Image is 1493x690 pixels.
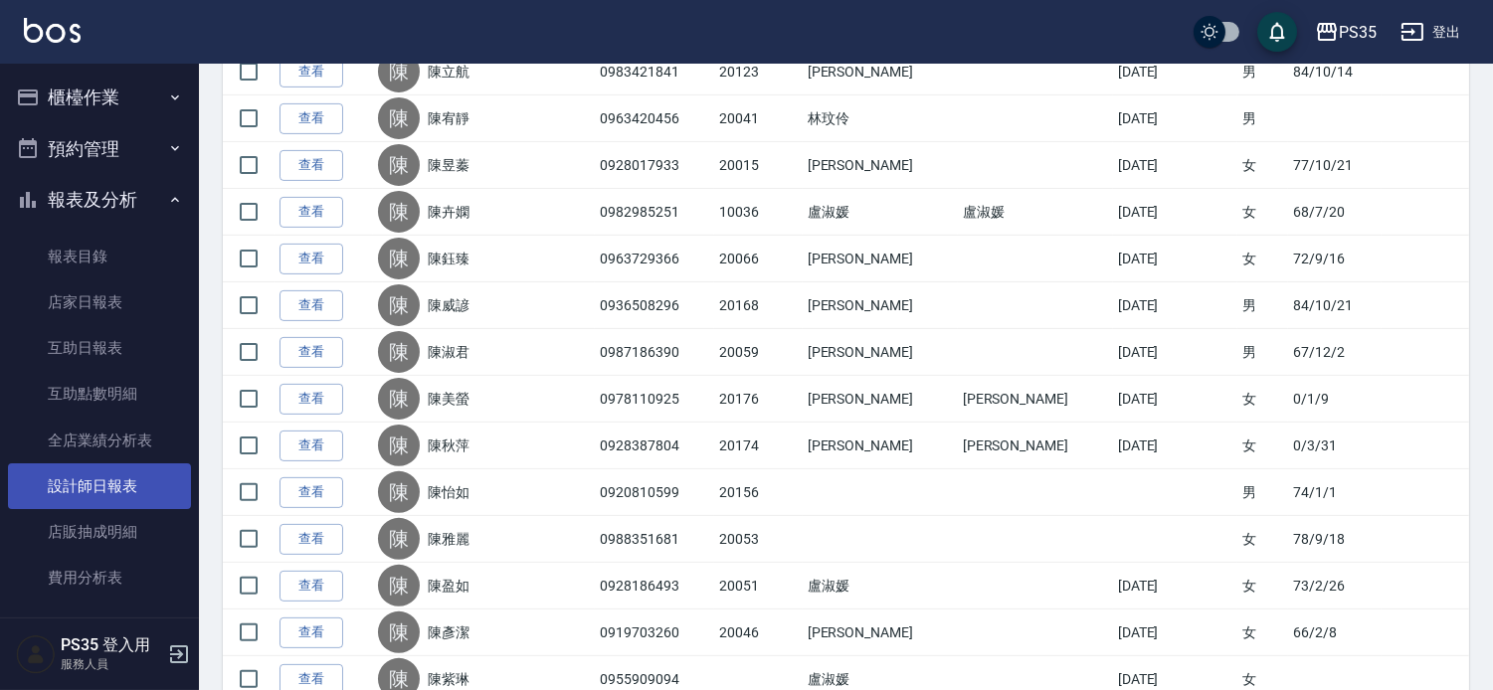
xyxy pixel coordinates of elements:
td: 0978110925 [595,376,714,423]
td: 0988351681 [595,516,714,563]
td: 78/9/18 [1288,516,1381,563]
a: 陳宥靜 [428,108,469,128]
td: 20015 [714,142,802,189]
td: 20174 [714,423,802,469]
a: 陳卉嫻 [428,202,469,222]
td: 0982985251 [595,189,714,236]
td: [DATE] [1113,142,1238,189]
a: 陳鈺臻 [428,249,469,268]
img: Person [16,634,56,674]
td: [PERSON_NAME] [803,142,958,189]
a: 陳淑君 [428,342,469,362]
td: 女 [1237,376,1288,423]
td: 女 [1237,189,1288,236]
div: 陳 [378,331,420,373]
button: 預約管理 [8,123,191,175]
div: 陳 [378,284,420,326]
td: 68/7/20 [1288,189,1381,236]
td: 20051 [714,563,802,609]
td: 男 [1237,329,1288,376]
a: 陳紫琳 [428,669,469,689]
a: 查看 [280,150,343,181]
td: 女 [1237,142,1288,189]
a: 查看 [280,57,343,87]
td: 0983421841 [595,49,714,95]
td: 20168 [714,282,802,329]
td: 盧淑媛 [803,563,958,609]
td: [DATE] [1113,563,1238,609]
p: 服務人員 [61,655,162,673]
td: 74/1/1 [1288,469,1381,516]
a: 查看 [280,524,343,555]
a: 陳秋萍 [428,435,469,455]
td: [PERSON_NAME] [803,376,958,423]
td: 女 [1237,609,1288,656]
div: 陳 [378,51,420,92]
td: 73/2/26 [1288,563,1381,609]
td: 林玟伶 [803,95,958,142]
div: 陳 [378,518,420,560]
td: 0963729366 [595,236,714,282]
div: 陳 [378,471,420,513]
td: 男 [1237,469,1288,516]
a: 查看 [280,197,343,228]
button: PS35 [1307,12,1385,53]
div: 陳 [378,144,420,186]
td: 女 [1237,516,1288,563]
div: 陳 [378,565,420,606]
td: 男 [1237,95,1288,142]
td: 盧淑媛 [958,189,1113,236]
td: 0/1/9 [1288,376,1381,423]
td: 女 [1237,423,1288,469]
td: [PERSON_NAME] [803,236,958,282]
div: 陳 [378,238,420,279]
a: 店販抽成明細 [8,509,191,555]
td: [PERSON_NAME] [958,423,1113,469]
td: 84/10/14 [1288,49,1381,95]
td: 20041 [714,95,802,142]
img: Logo [24,18,81,43]
td: 20053 [714,516,802,563]
td: 盧淑媛 [803,189,958,236]
a: 全店業績分析表 [8,418,191,463]
button: 登出 [1393,14,1469,51]
td: 0963420456 [595,95,714,142]
td: [PERSON_NAME] [803,609,958,656]
td: [DATE] [1113,423,1238,469]
td: 20059 [714,329,802,376]
div: 陳 [378,378,420,420]
div: 陳 [378,611,420,653]
td: 0936508296 [595,282,714,329]
button: save [1257,12,1297,52]
a: 陳怡如 [428,482,469,502]
a: 查看 [280,384,343,415]
td: [DATE] [1113,49,1238,95]
a: 查看 [280,571,343,602]
a: 查看 [280,244,343,274]
td: [DATE] [1113,376,1238,423]
td: 77/10/21 [1288,142,1381,189]
a: 報表目錄 [8,234,191,279]
td: 男 [1237,282,1288,329]
a: 陳彥潔 [428,622,469,642]
div: 陳 [378,191,420,233]
td: 10036 [714,189,802,236]
a: 店家日報表 [8,279,191,325]
a: 陳盈如 [428,576,469,596]
td: 72/9/16 [1288,236,1381,282]
a: 設計師日報表 [8,463,191,509]
td: 男 [1237,49,1288,95]
td: 0928387804 [595,423,714,469]
div: 陳 [378,97,420,139]
td: [DATE] [1113,189,1238,236]
button: 客戶管理 [8,609,191,661]
td: 20156 [714,469,802,516]
a: 查看 [280,103,343,134]
td: 20176 [714,376,802,423]
a: 陳立航 [428,62,469,82]
td: [PERSON_NAME] [803,423,958,469]
td: [DATE] [1113,329,1238,376]
a: 陳美螢 [428,389,469,409]
td: [DATE] [1113,95,1238,142]
div: PS35 [1339,20,1377,45]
